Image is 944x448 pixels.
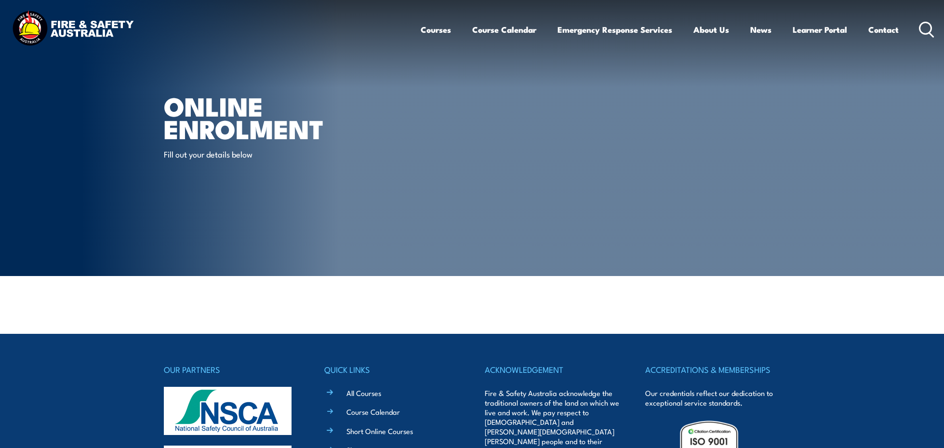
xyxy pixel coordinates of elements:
[164,148,340,159] p: Fill out your details below
[485,363,620,376] h4: ACKNOWLEDGEMENT
[421,17,451,42] a: Courses
[693,17,729,42] a: About Us
[558,17,672,42] a: Emergency Response Services
[164,94,402,139] h1: Online Enrolment
[793,17,847,42] a: Learner Portal
[645,363,780,376] h4: ACCREDITATIONS & MEMBERSHIPS
[868,17,899,42] a: Contact
[164,363,299,376] h4: OUR PARTNERS
[324,363,459,376] h4: QUICK LINKS
[346,407,400,417] a: Course Calendar
[472,17,536,42] a: Course Calendar
[164,387,292,435] img: nsca-logo-footer
[645,388,780,408] p: Our credentials reflect our dedication to exceptional service standards.
[750,17,771,42] a: News
[346,388,381,398] a: All Courses
[346,426,413,436] a: Short Online Courses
